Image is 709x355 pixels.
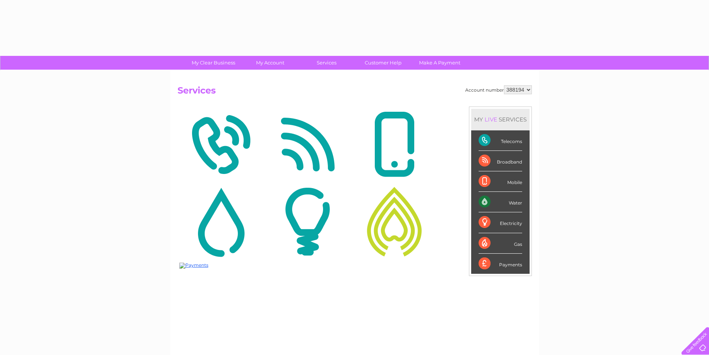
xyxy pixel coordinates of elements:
img: Broadband [266,108,349,181]
img: Mobile [353,108,436,181]
img: Gas [353,186,436,258]
a: Customer Help [352,56,414,70]
h2: Services [178,85,532,99]
div: Mobile [479,171,522,192]
img: Payments [179,263,208,269]
div: MY SERVICES [471,109,530,130]
a: My Clear Business [183,56,244,70]
div: LIVE [483,116,499,123]
img: Telecoms [179,108,262,181]
div: Telecoms [479,130,522,151]
div: Electricity [479,212,522,233]
div: Account number [465,85,532,94]
a: Make A Payment [409,56,470,70]
img: Electricity [266,186,349,258]
div: Water [479,192,522,212]
img: Water [179,186,262,258]
a: Services [296,56,357,70]
div: Payments [479,254,522,274]
a: My Account [239,56,301,70]
div: Gas [479,233,522,254]
div: Broadband [479,151,522,171]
